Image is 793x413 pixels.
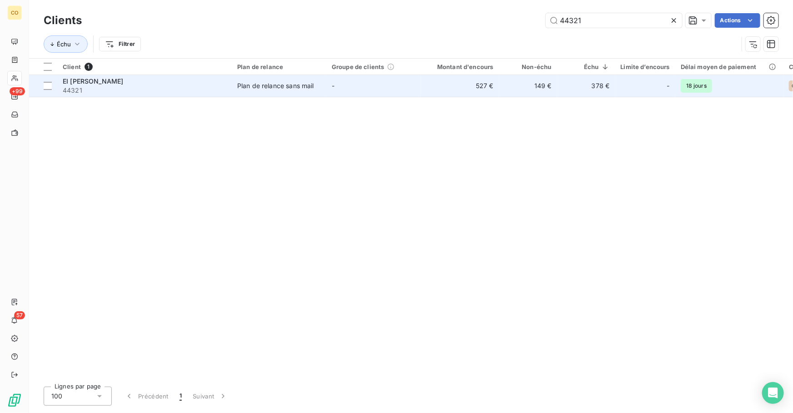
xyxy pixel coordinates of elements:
[63,63,81,70] span: Client
[187,387,233,406] button: Suivant
[51,392,62,401] span: 100
[237,63,321,70] div: Plan de relance
[426,63,494,70] div: Montant d'encours
[667,81,670,90] span: -
[44,12,82,29] h3: Clients
[99,37,141,51] button: Filtrer
[119,387,174,406] button: Précédent
[499,75,557,97] td: 149 €
[63,86,226,95] span: 44321
[174,387,187,406] button: 1
[546,13,682,28] input: Rechercher
[681,79,712,93] span: 18 jours
[7,5,22,20] div: CO
[63,77,123,85] span: EI [PERSON_NAME]
[504,63,552,70] div: Non-échu
[7,393,22,408] img: Logo LeanPay
[180,392,182,401] span: 1
[421,75,499,97] td: 527 €
[237,81,314,90] div: Plan de relance sans mail
[14,311,25,319] span: 57
[681,63,778,70] div: Délai moyen de paiement
[332,63,384,70] span: Groupe de clients
[715,13,760,28] button: Actions
[85,63,93,71] span: 1
[44,35,88,53] button: Échu
[557,75,615,97] td: 378 €
[563,63,610,70] div: Échu
[762,382,784,404] div: Open Intercom Messenger
[57,40,71,48] span: Échu
[332,82,334,90] span: -
[621,63,670,70] div: Limite d’encours
[10,87,25,95] span: +99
